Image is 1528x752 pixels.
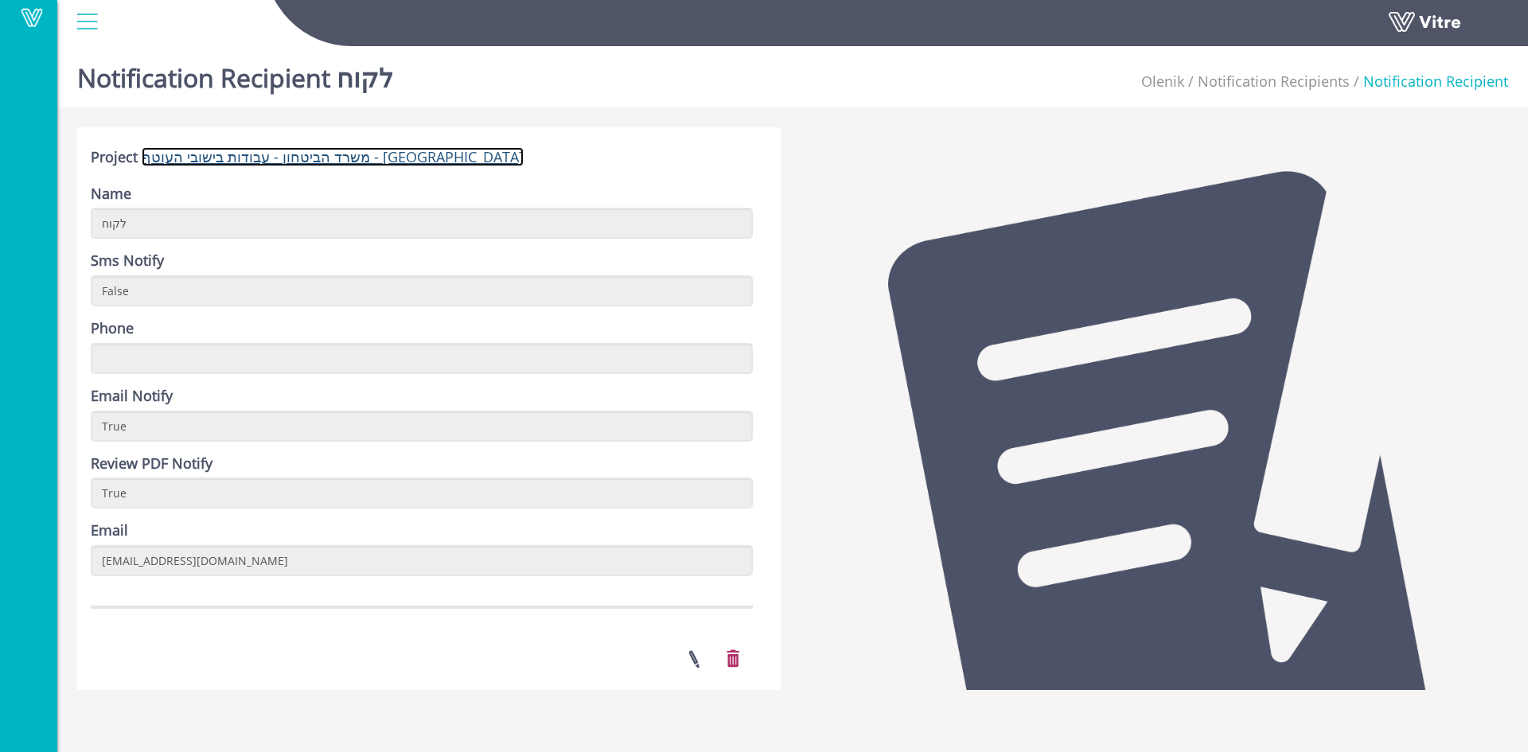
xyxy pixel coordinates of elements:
[91,147,138,168] label: Project
[91,386,173,407] label: Email Notify
[142,147,524,166] a: משרד הביטחון - עבודות בישובי העוטף - [GEOGRAPHIC_DATA]
[1198,72,1350,91] a: Notification Recipients
[1350,72,1508,92] li: Notification Recipient
[1141,72,1184,91] span: 237
[91,318,134,339] label: Phone
[91,251,164,271] label: Sms Notify
[77,40,393,107] h1: Notification Recipient לקוח
[91,184,131,205] label: Name
[91,520,128,541] label: Email
[91,454,212,474] label: Review PDF Notify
